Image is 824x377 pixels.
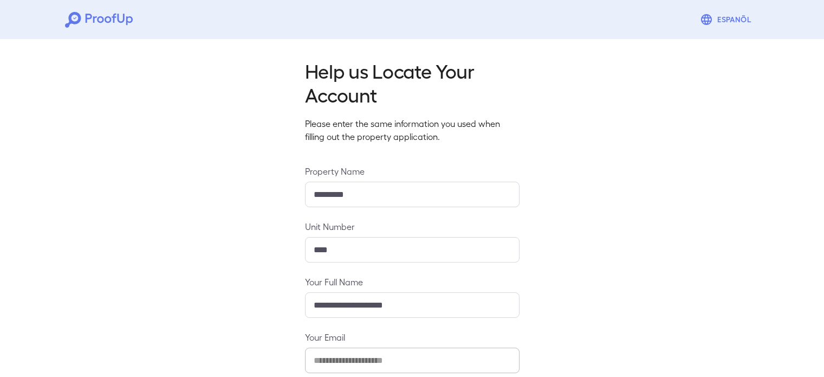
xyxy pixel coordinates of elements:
[305,117,520,143] p: Please enter the same information you used when filling out the property application.
[305,331,520,343] label: Your Email
[305,220,520,233] label: Unit Number
[696,9,759,30] button: Espanõl
[305,165,520,177] label: Property Name
[305,276,520,288] label: Your Full Name
[305,59,520,106] h2: Help us Locate Your Account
